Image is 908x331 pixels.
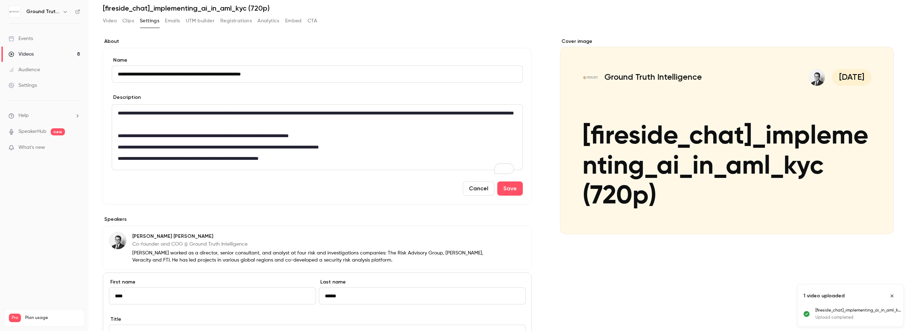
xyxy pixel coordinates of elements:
label: Description [112,94,141,101]
div: Settings [9,82,37,89]
div: Events [9,35,33,42]
label: Title [109,316,526,323]
a: SpeakerHub [18,128,46,135]
div: To enrich screen reader interactions, please activate Accessibility in Grammarly extension settings [112,105,522,170]
div: Videos [9,51,34,58]
label: Speakers [103,216,532,223]
button: Embed [285,15,302,27]
button: Analytics [258,15,279,27]
label: First name [109,279,316,286]
button: Clips [122,15,134,27]
button: CTA [308,15,317,27]
p: [PERSON_NAME] [PERSON_NAME] [132,233,486,240]
ul: Uploads list [798,307,903,326]
div: editor [112,105,522,170]
iframe: Noticeable Trigger [72,145,80,151]
button: Registrations [220,15,252,27]
span: new [51,128,65,135]
li: help-dropdown-opener [9,112,80,119]
label: Last name [319,279,526,286]
p: 1 video uploaded [803,292,845,299]
h6: Ground Truth Intelligence [26,8,60,15]
label: About [103,38,532,45]
div: Audience [9,66,40,73]
img: Ground Truth Intelligence [9,6,20,17]
p: Upload completed [815,314,903,321]
img: Matthew Hunt [109,232,126,249]
button: UTM builder [186,15,215,27]
button: Emails [165,15,180,27]
p: Co-founder and COO @ Ground Truth Intelligence [132,241,486,248]
h1: [fireside_chat]_implementing_ai_in_aml_kyc (720p) [103,4,894,12]
span: What's new [18,144,45,151]
label: Cover image [560,38,894,45]
button: Close uploads list [886,290,898,302]
div: Matthew Hunt[PERSON_NAME] [PERSON_NAME]Co-founder and COO @ Ground Truth Intelligence[PERSON_NAME... [103,226,532,270]
button: Save [497,181,523,196]
span: Plan usage [25,315,80,321]
p: [PERSON_NAME] worked as a director, senior consultant, and analyst at four risk and investigation... [132,249,486,264]
p: [fireside_chat]_implementing_ai_in_aml_kyc (720p) [815,307,903,314]
button: Video [103,15,117,27]
button: Cancel [463,181,494,196]
span: Help [18,112,29,119]
section: description [112,104,523,170]
section: Cover image [560,38,894,234]
button: Settings [140,15,159,27]
span: Pro [9,314,21,322]
label: Name [112,57,523,64]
